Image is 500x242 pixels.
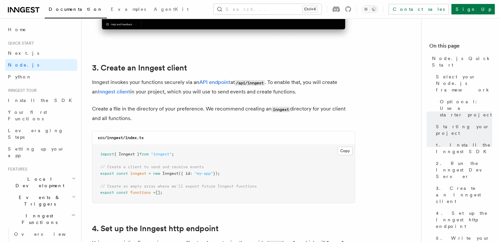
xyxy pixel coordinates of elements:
[337,147,353,155] button: Copy
[429,42,492,52] h4: On this page
[436,185,492,205] span: 3. Create an Inngest client
[213,171,220,176] span: });
[5,210,77,228] button: Inngest Functions
[150,2,193,18] a: AgentKit
[429,52,492,71] a: Node.js Quick Start
[111,7,146,12] span: Examples
[116,171,128,176] span: const
[433,121,492,139] a: Starting your project
[139,152,149,156] span: from
[8,74,32,79] span: Python
[389,4,449,14] a: Contact sales
[100,184,257,189] span: // Create an empty array where we'll export future Inngest functions
[8,50,39,56] span: Next.js
[5,47,77,59] a: Next.js
[5,59,77,71] a: Node.js
[107,2,150,18] a: Examples
[162,171,179,176] span: Inngest
[100,165,204,169] span: // Create a client to send and receive events
[433,71,492,96] a: Select your Node.js framework
[5,41,34,46] span: Quick start
[432,55,492,68] span: Node.js Quick Start
[98,89,130,95] a: Inngest client
[437,96,492,121] a: Optional: Use a starter project
[440,98,492,118] span: Optional: Use a starter project
[190,171,192,176] span: :
[8,128,63,140] span: Leveraging Steps
[130,190,151,195] span: functions
[5,194,72,207] span: Events & Triggers
[155,190,162,195] span: [];
[436,210,492,230] span: 4. Set up the Inngest http endpoint
[5,167,27,172] span: Features
[151,152,172,156] span: "inngest"
[98,135,144,140] code: src/inngest/index.ts
[272,107,290,112] code: inngest
[5,71,77,83] a: Python
[5,88,37,93] span: Inngest tour
[100,190,114,195] span: export
[436,142,492,155] span: 1. Install the Inngest SDK
[12,228,77,240] a: Overview
[149,171,151,176] span: =
[153,190,155,195] span: =
[154,7,189,12] span: AgentKit
[92,78,355,96] p: Inngest invokes your functions securely via an at . To enable that, you will create an in your pr...
[116,190,128,195] span: const
[5,24,77,35] a: Home
[45,2,107,18] a: Documentation
[436,160,492,180] span: 2. Run the Inngest Dev Server
[8,110,47,121] span: Your first Functions
[5,143,77,161] a: Setting up your app
[433,157,492,182] a: 2. Run the Inngest Dev Server
[451,4,495,14] a: Sign Up
[8,62,39,68] span: Node.js
[8,98,76,103] span: Install the SDK
[5,192,77,210] button: Events & Triggers
[436,123,492,136] span: Starting your project
[92,104,355,123] p: Create a file in the directory of your preference. We recommend creating an directory for your cl...
[195,171,213,176] span: "my-app"
[235,80,265,86] code: /api/inngest
[5,173,77,192] button: Local Development
[14,232,82,237] span: Overview
[214,4,321,14] button: Search...Ctrl+K
[8,146,64,158] span: Setting up your app
[100,152,114,156] span: import
[5,94,77,106] a: Install the SDK
[433,207,492,232] a: 4. Set up the Inngest http endpoint
[153,171,160,176] span: new
[362,5,378,13] button: Toggle dark mode
[179,171,190,176] span: ({ id
[199,79,230,85] a: API endpoint
[433,182,492,207] a: 3. Create an Inngest client
[92,224,219,233] a: 4. Set up the Inngest http endpoint
[130,171,146,176] span: inngest
[5,176,72,189] span: Local Development
[5,106,77,125] a: Your first Functions
[114,152,139,156] span: { Inngest }
[100,171,114,176] span: export
[433,139,492,157] a: 1. Install the Inngest SDK
[5,212,71,226] span: Inngest Functions
[92,63,187,72] a: 3. Create an Inngest client
[8,26,26,33] span: Home
[172,152,174,156] span: ;
[5,125,77,143] a: Leveraging Steps
[436,73,492,93] span: Select your Node.js framework
[303,6,318,12] kbd: Ctrl+K
[49,7,103,12] span: Documentation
